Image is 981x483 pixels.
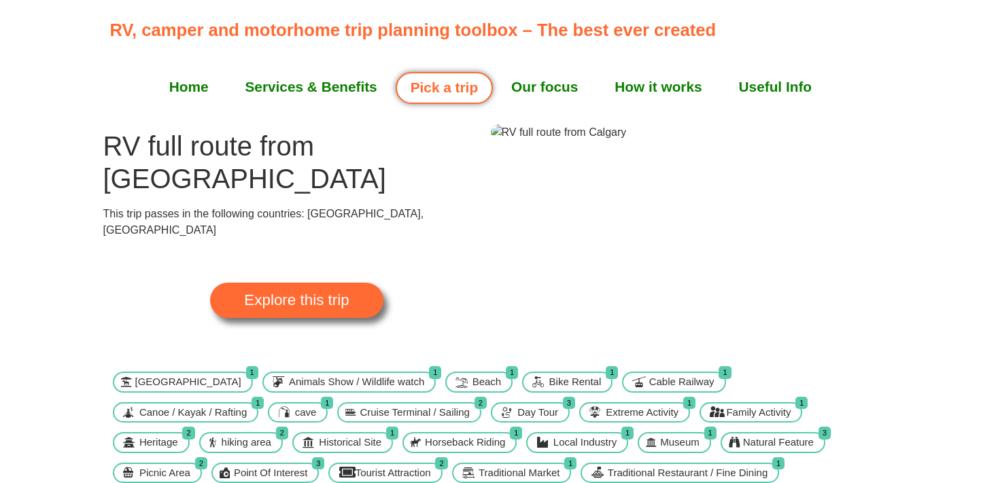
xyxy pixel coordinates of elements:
[315,435,385,450] span: Historical Site
[657,435,703,450] span: Museum
[286,374,428,390] span: Animals Show / Wildlife watch
[491,124,627,141] img: RV full route from Calgary
[136,405,250,421] span: Canoe / Kayak / Rafting
[550,435,620,450] span: Local Industry
[109,17,878,43] p: RV, camper and motorhome trip planning toolbox – The best ever created
[604,465,771,481] span: Traditional Restaurant / Fine Dining
[218,435,275,450] span: hiking area
[493,70,596,104] a: Our focus
[210,283,383,318] a: Explore this trip
[136,465,194,481] span: Picnic Area
[195,457,207,470] span: 2
[506,366,518,379] span: 1
[103,130,491,195] h1: RV full route from [GEOGRAPHIC_DATA]
[421,435,509,450] span: Horseback Riding
[230,465,311,481] span: Point Of Interest
[723,405,794,421] span: Family Activity
[475,397,487,410] span: 2
[435,457,447,470] span: 2
[182,427,194,440] span: 2
[132,374,245,390] span: [GEOGRAPHIC_DATA]
[563,397,575,410] span: 3
[602,405,682,421] span: Extreme Activity
[564,457,576,470] span: 1
[819,427,831,440] span: 3
[386,427,398,440] span: 1
[740,435,817,450] span: Natural Feature
[276,427,288,440] span: 2
[396,72,493,104] a: Pick a trip
[356,405,472,421] span: Cruise Terminal / Sailing
[429,366,441,379] span: 1
[475,465,564,481] span: Traditional Market
[109,70,871,104] nav: Menu
[772,457,785,470] span: 1
[246,366,258,379] span: 1
[321,397,333,410] span: 1
[151,70,227,104] a: Home
[292,405,320,421] span: cave
[606,366,618,379] span: 1
[226,70,395,104] a: Services & Benefits
[683,397,695,410] span: 1
[252,397,264,410] span: 1
[719,366,731,379] span: 1
[646,374,718,390] span: Cable Railway
[510,427,522,440] span: 1
[352,465,434,481] span: Tourist Attraction
[469,374,505,390] span: Beach
[621,427,634,440] span: 1
[721,70,830,104] a: Useful Info
[596,70,720,104] a: How it works
[704,427,717,440] span: 1
[795,397,808,410] span: 1
[312,457,324,470] span: 3
[514,405,562,421] span: Day Tour
[546,374,605,390] span: Bike Rental
[244,293,349,308] span: Explore this trip
[103,208,424,236] span: This trip passes in the following countries: [GEOGRAPHIC_DATA], [GEOGRAPHIC_DATA]
[136,435,182,450] span: Heritage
